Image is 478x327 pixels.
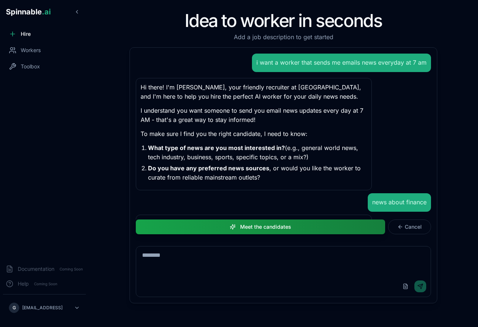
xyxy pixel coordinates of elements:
p: (e.g., general world news, tech industry, business, sports, specific topics, or a mix?) [148,143,367,162]
p: [EMAIL_ADDRESS] [22,305,63,311]
p: To make sure I find you the right candidate, I need to know: [141,129,367,139]
button: Meet the candidates [136,219,385,234]
span: Coming Soon [57,266,85,273]
button: G[EMAIL_ADDRESS] [6,300,83,315]
span: .ai [42,7,51,16]
span: Workers [21,47,41,54]
span: Cancel [405,223,422,231]
p: I understand you want someone to send you email news updates every day at 7 AM - that's a great w... [141,106,367,125]
strong: What type of news are you most interested in? [148,144,285,151]
span: Hire [21,30,31,38]
p: Add a job description to get started [129,33,437,41]
span: Toolbox [21,63,40,70]
span: Documentation [18,265,54,273]
span: Coming Soon [32,280,60,287]
span: Help [18,280,29,287]
button: Cancel [388,219,431,234]
h1: Idea to worker in seconds [129,12,437,30]
p: , or would you like the worker to curate from reliable mainstream outlets? [148,164,367,183]
p: Hi there! I'm [PERSON_NAME], your friendly recruiter at [GEOGRAPHIC_DATA], and I'm here to help y... [141,83,367,102]
p: news about finance [372,198,427,207]
p: i want a worker that sends me emails news everyday at 7 am [256,58,427,68]
strong: Do you have any preferred news sources [148,164,269,172]
span: Spinnable [6,7,51,16]
span: G [13,305,16,311]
